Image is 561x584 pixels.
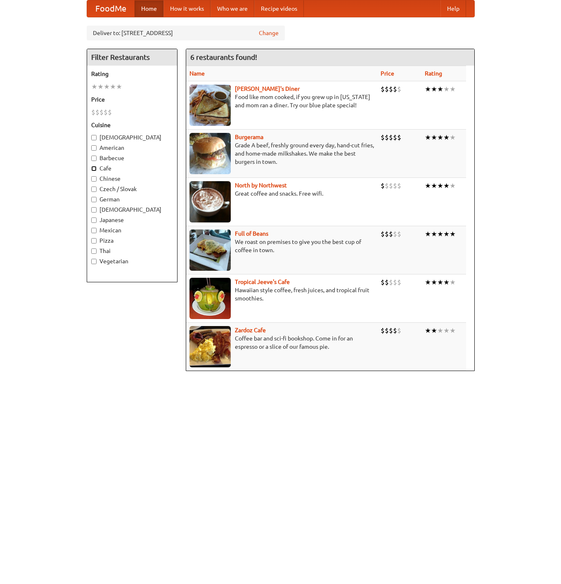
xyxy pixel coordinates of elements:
[385,229,389,239] li: $
[397,181,401,190] li: $
[163,0,211,17] a: How it works
[385,326,389,335] li: $
[91,257,173,265] label: Vegetarian
[91,197,97,202] input: German
[437,181,443,190] li: ★
[385,278,389,287] li: $
[91,259,97,264] input: Vegetarian
[259,29,279,37] a: Change
[189,189,374,198] p: Great coffee and snacks. Free wifi.
[189,286,374,303] p: Hawaiian style coffee, fresh juices, and tropical fruit smoothies.
[431,229,437,239] li: ★
[189,334,374,351] p: Coffee bar and sci-fi bookshop. Come in for an espresso or a slice of our famous pie.
[235,85,300,92] a: [PERSON_NAME]'s Diner
[389,181,393,190] li: $
[431,278,437,287] li: ★
[104,108,108,117] li: $
[425,181,431,190] li: ★
[440,0,466,17] a: Help
[189,93,374,109] p: Food like mom cooked, if you grew up in [US_STATE] and mom ran a diner. Try our blue plate special!
[91,135,97,140] input: [DEMOGRAPHIC_DATA]
[91,154,173,162] label: Barbecue
[450,85,456,94] li: ★
[437,85,443,94] li: ★
[91,175,173,183] label: Chinese
[189,133,231,174] img: burgerama.jpg
[116,82,122,91] li: ★
[443,229,450,239] li: ★
[393,85,397,94] li: $
[189,238,374,254] p: We roast on premises to give you the best cup of coffee in town.
[91,145,97,151] input: American
[91,228,97,233] input: Mexican
[437,229,443,239] li: ★
[235,230,268,237] a: Full of Beans
[91,166,97,171] input: Cafe
[235,327,266,333] a: Zardoz Cafe
[389,85,393,94] li: $
[397,278,401,287] li: $
[189,229,231,271] img: beans.jpg
[189,278,231,319] img: jeeves.jpg
[104,82,110,91] li: ★
[91,195,173,203] label: German
[97,82,104,91] li: ★
[91,185,173,193] label: Czech / Slovak
[91,247,173,255] label: Thai
[108,108,112,117] li: $
[389,278,393,287] li: $
[91,226,173,234] label: Mexican
[190,53,257,61] ng-pluralize: 6 restaurants found!
[91,82,97,91] li: ★
[397,133,401,142] li: $
[189,326,231,367] img: zardoz.jpg
[91,156,97,161] input: Barbecue
[437,278,443,287] li: ★
[381,133,385,142] li: $
[189,70,205,77] a: Name
[381,326,385,335] li: $
[235,134,263,140] a: Burgerama
[397,229,401,239] li: $
[393,133,397,142] li: $
[397,85,401,94] li: $
[235,279,290,285] a: Tropical Jeeve's Cafe
[450,133,456,142] li: ★
[425,278,431,287] li: ★
[443,278,450,287] li: ★
[443,133,450,142] li: ★
[443,326,450,335] li: ★
[381,85,385,94] li: $
[431,85,437,94] li: ★
[87,49,177,66] h4: Filter Restaurants
[425,85,431,94] li: ★
[385,85,389,94] li: $
[91,144,173,152] label: American
[443,85,450,94] li: ★
[431,326,437,335] li: ★
[211,0,254,17] a: Who we are
[443,181,450,190] li: ★
[91,216,173,224] label: Japanese
[91,248,97,254] input: Thai
[393,181,397,190] li: $
[87,26,285,40] div: Deliver to: [STREET_ADDRESS]
[91,164,173,173] label: Cafe
[91,108,95,117] li: $
[381,229,385,239] li: $
[91,176,97,182] input: Chinese
[254,0,304,17] a: Recipe videos
[425,133,431,142] li: ★
[91,133,173,142] label: [DEMOGRAPHIC_DATA]
[91,70,173,78] h5: Rating
[450,278,456,287] li: ★
[431,133,437,142] li: ★
[91,238,97,244] input: Pizza
[389,133,393,142] li: $
[389,326,393,335] li: $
